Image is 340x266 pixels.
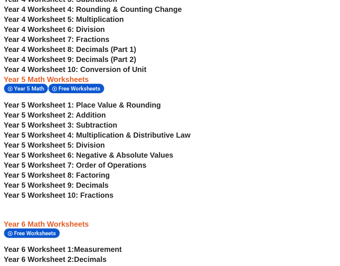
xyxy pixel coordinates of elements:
div: Free Worksheets [48,83,104,93]
span: Year 5 Math [14,85,46,92]
a: Year 6 Worksheet 2:Decimals [4,255,107,263]
span: Decimals [74,255,107,263]
a: Year 5 Worksheet 10: Fractions [4,191,113,199]
a: Year 4 Worksheet 5: Multiplication [4,15,124,23]
h3: Year 6 Math Worksheets [4,219,336,229]
a: Year 5 Worksheet 9: Decimals [4,181,109,189]
a: Year 4 Worksheet 7: Fractions [4,35,109,43]
a: Year 4 Worksheet 4: Rounding & Counting Change [4,5,182,13]
h3: Year 5 Math Worksheets [4,75,336,84]
a: Year 4 Worksheet 10: Conversion of Unit [4,65,146,73]
span: Measurement [74,245,122,253]
iframe: Chat Widget [213,182,340,266]
a: Year 5 Worksheet 4: Multiplication & Distributive Law [4,131,190,139]
a: Year 5 Worksheet 3: Subtraction [4,121,117,129]
a: Year 5 Worksheet 2: Addition [4,111,106,119]
span: Year 6 Worksheet 1: [4,245,74,253]
a: Year 4 Worksheet 9: Decimals (Part 2) [4,55,136,63]
span: Free Worksheets [59,85,103,92]
a: Year 5 Worksheet 7: Order of Operations [4,161,146,169]
div: Year 5 Math [4,83,48,93]
span: Free Worksheets [14,230,58,237]
a: Year 5 Worksheet 8: Factoring [4,171,110,179]
a: Year 4 Worksheet 8: Decimals (Part 1) [4,45,136,53]
a: Year 6 Worksheet 1:Measurement [4,245,122,253]
div: Free Worksheets [4,228,60,238]
a: Year 5 Worksheet 1: Place Value & Rounding [4,101,161,109]
a: Year 5 Worksheet 6: Negative & Absolute Values [4,151,173,159]
span: Year 6 Worksheet 2: [4,255,74,263]
a: Year 5 Worksheet 5: Division [4,141,105,149]
a: Year 4 Worksheet 6: Division [4,25,105,33]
